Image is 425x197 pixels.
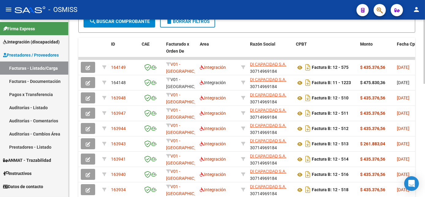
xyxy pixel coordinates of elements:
strong: $ 435.376,56 [360,172,385,177]
i: Descargar documento [304,169,312,179]
i: Descargar documento [304,62,312,72]
span: 163934 [111,187,126,192]
strong: $ 435.376,56 [360,126,385,131]
span: 163944 [111,126,126,131]
span: Instructivos [3,170,32,177]
span: [DATE] [397,157,409,162]
span: [DATE] [397,126,409,131]
datatable-header-cell: Facturado x Orden De [164,38,197,65]
i: Descargar documento [304,139,312,149]
span: 164149 [111,65,126,70]
span: Firma Express [3,25,35,32]
datatable-header-cell: Fecha Cpbt [394,38,422,65]
span: 163943 [111,141,126,146]
strong: $ 261.883,04 [360,141,385,146]
span: DI CAPACIDAD S.A. [250,169,286,174]
datatable-header-cell: CPBT [293,38,358,65]
span: CAE [142,42,150,46]
strong: Factura B: 12 - 575 [312,65,349,70]
span: Datos de contacto [3,183,43,190]
div: 30714969184 [250,168,291,181]
span: Integración [200,187,226,192]
datatable-header-cell: CAE [139,38,164,65]
strong: $ 435.376,56 [360,157,385,162]
span: Razón Social [250,42,275,46]
strong: Factura B: 12 - 516 [312,172,349,177]
span: [DATE] [397,95,409,100]
div: 30714969184 [250,91,291,104]
i: Descargar documento [304,154,312,164]
span: Integración [200,157,226,162]
div: 30714969184 [250,153,291,165]
span: Integración (discapacidad) [3,39,60,45]
span: Integración [200,172,226,177]
mat-icon: person [413,6,420,13]
strong: $ 435.376,56 [360,65,385,70]
datatable-header-cell: Razón Social [248,38,293,65]
span: DI CAPACIDAD S.A. [250,123,286,128]
span: Integración [200,65,226,70]
span: Buscar Comprobante [89,19,150,24]
span: [DATE] [397,80,409,85]
div: 30714969184 [250,122,291,135]
strong: Factura B: 12 - 510 [312,96,349,101]
div: 30714969184 [250,107,291,120]
span: Integración [200,126,226,131]
span: DI CAPACIDAD S.A. [250,92,286,97]
span: Integración [200,111,226,116]
datatable-header-cell: Monto [358,38,394,65]
div: 30714969184 [250,137,291,150]
div: 30714969184 [250,183,291,196]
span: Monto [360,42,373,46]
strong: Factura B: 12 - 512 [312,126,349,131]
span: Borrar Filtros [166,19,210,24]
span: DI CAPACIDAD S.A. [250,108,286,113]
span: Fecha Cpbt [397,42,419,46]
span: Area [200,42,209,46]
strong: Factura B: 12 - 513 [312,142,349,147]
i: Descargar documento [304,78,312,87]
span: 163940 [111,172,126,177]
span: Integración [200,80,226,85]
div: 30714969184 [250,76,291,89]
span: DI CAPACIDAD S.A. [250,62,286,67]
datatable-header-cell: Area [197,38,239,65]
mat-icon: delete [166,17,173,25]
i: Descargar documento [304,108,312,118]
strong: $ 475.830,36 [360,80,385,85]
span: ANMAT - Trazabilidad [3,157,51,164]
span: 163941 [111,157,126,162]
strong: $ 435.376,56 [360,187,385,192]
div: 30714969184 [250,61,291,74]
i: Descargar documento [304,185,312,195]
span: 163947 [111,111,126,116]
span: [DATE] [397,141,409,146]
i: Descargar documento [304,124,312,133]
strong: $ 435.376,56 [360,111,385,116]
i: Descargar documento [304,93,312,103]
button: Buscar Comprobante [84,15,155,28]
span: [DATE] [397,187,409,192]
span: CPBT [296,42,307,46]
span: [DATE] [397,111,409,116]
span: [DATE] [397,172,409,177]
span: DI CAPACIDAD S.A. [250,77,286,82]
span: 164148 [111,80,126,85]
span: DI CAPACIDAD S.A. [250,184,286,189]
strong: $ 435.376,56 [360,95,385,100]
datatable-header-cell: ID [109,38,139,65]
button: Borrar Filtros [160,15,215,28]
strong: Factura B: 12 - 514 [312,157,349,162]
strong: Factura B: 11 - 1223 [312,80,351,85]
div: Open Intercom Messenger [404,176,419,191]
span: - OSMISS [48,3,77,17]
span: Prestadores / Proveedores [3,52,59,58]
span: Facturado x Orden De [166,42,189,54]
span: Integración [200,141,226,146]
span: Integración [200,95,226,100]
span: [DATE] [397,65,409,70]
span: ID [111,42,115,46]
span: DI CAPACIDAD S.A. [250,138,286,143]
strong: Factura B: 12 - 518 [312,188,349,192]
mat-icon: menu [5,6,12,13]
